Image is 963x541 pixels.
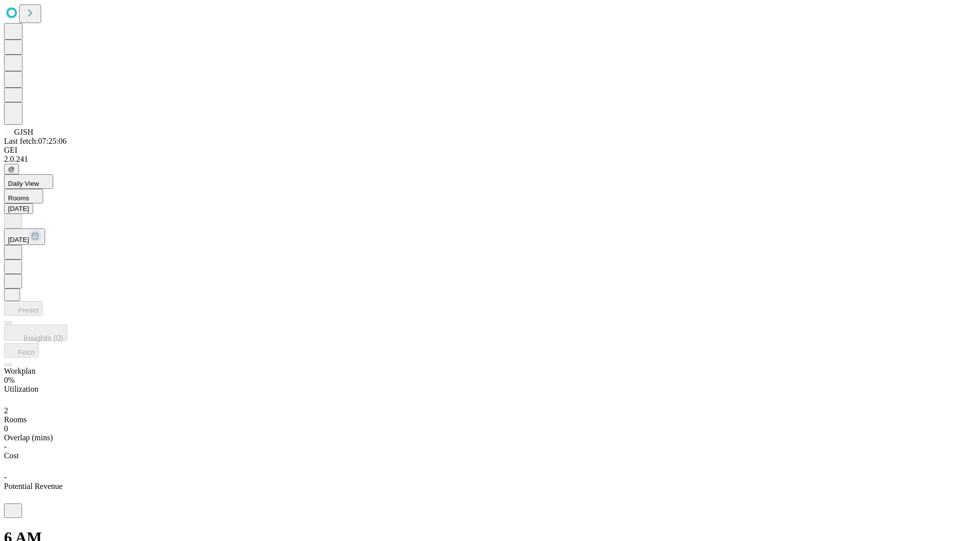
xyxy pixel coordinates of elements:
button: Rooms [4,189,43,203]
span: Last fetch: 07:25:06 [4,137,67,145]
button: [DATE] [4,203,33,214]
span: Utilization [4,385,38,393]
button: [DATE] [4,228,45,245]
span: Workplan [4,367,36,375]
button: @ [4,164,19,174]
span: 0% [4,376,15,384]
span: Rooms [4,415,27,424]
button: Insights (0) [4,325,67,341]
span: GJSH [14,128,33,136]
span: 2 [4,406,8,415]
div: 2.0.241 [4,155,959,164]
span: Potential Revenue [4,482,63,490]
div: GEI [4,146,959,155]
button: Fetch [4,343,39,358]
button: Predict [4,301,43,316]
span: - [4,473,7,481]
span: - [4,442,7,451]
span: Cost [4,451,19,460]
span: Rooms [8,194,29,202]
span: @ [8,165,15,173]
span: [DATE] [8,236,29,243]
span: Insights (0) [24,334,63,343]
span: Daily View [8,180,39,187]
span: Overlap (mins) [4,433,53,442]
button: Daily View [4,174,53,189]
span: 0 [4,424,8,433]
